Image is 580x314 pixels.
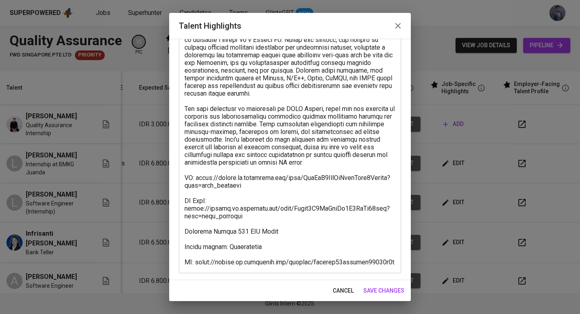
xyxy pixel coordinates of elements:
button: cancel [329,283,357,298]
span: save changes [363,286,404,296]
h2: Talent Highlights [179,19,401,32]
button: save changes [360,283,408,298]
span: cancel [333,286,354,296]
textarea: Lore ip d Sitametconsectetu Adipiscinge seddoeiu temp incid-ut laboreetdo ma AlI eni adm-venia qu... [184,21,396,266]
